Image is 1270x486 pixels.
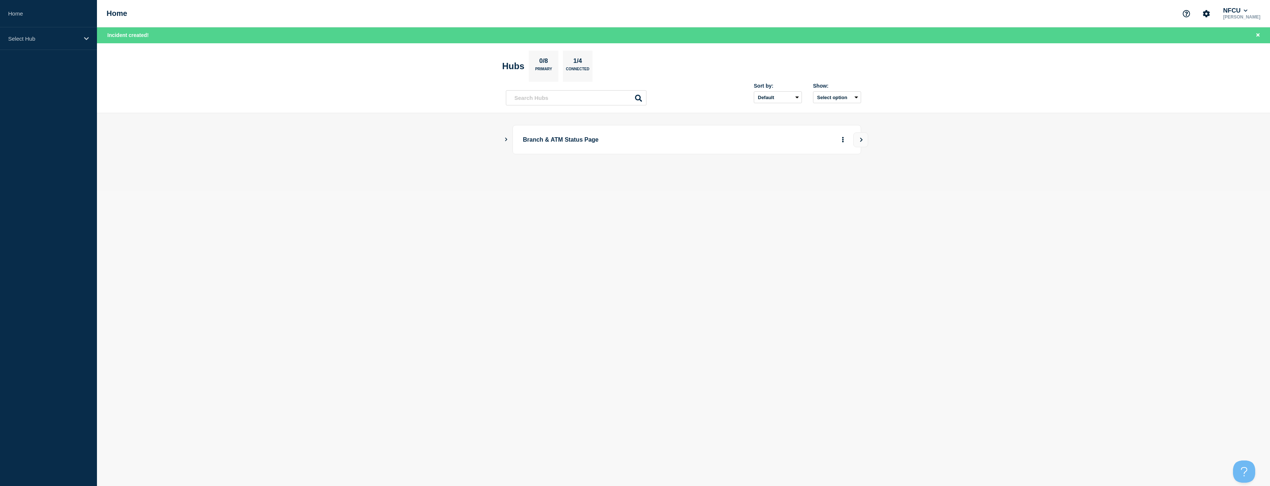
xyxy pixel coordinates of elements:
[813,83,861,89] div: Show:
[1222,7,1249,14] button: NFCU
[754,91,802,103] select: Sort by
[506,90,646,105] input: Search Hubs
[853,132,868,147] button: View
[523,133,728,146] p: Branch & ATM Status Page
[1233,460,1255,483] iframe: Help Scout Beacon - Open
[813,91,861,103] button: Select option
[1253,31,1263,40] button: Close banner
[838,133,848,146] button: More actions
[537,57,551,67] p: 0/8
[502,61,524,71] h2: Hubs
[8,36,79,42] p: Select Hub
[107,9,127,18] h1: Home
[754,83,802,89] div: Sort by:
[1179,6,1194,21] button: Support
[1199,6,1214,21] button: Account settings
[504,137,508,142] button: Show Connected Hubs
[566,67,589,75] p: Connected
[107,32,149,38] span: Incident created!
[1222,14,1262,20] p: [PERSON_NAME]
[535,67,552,75] p: Primary
[571,57,585,67] p: 1/4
